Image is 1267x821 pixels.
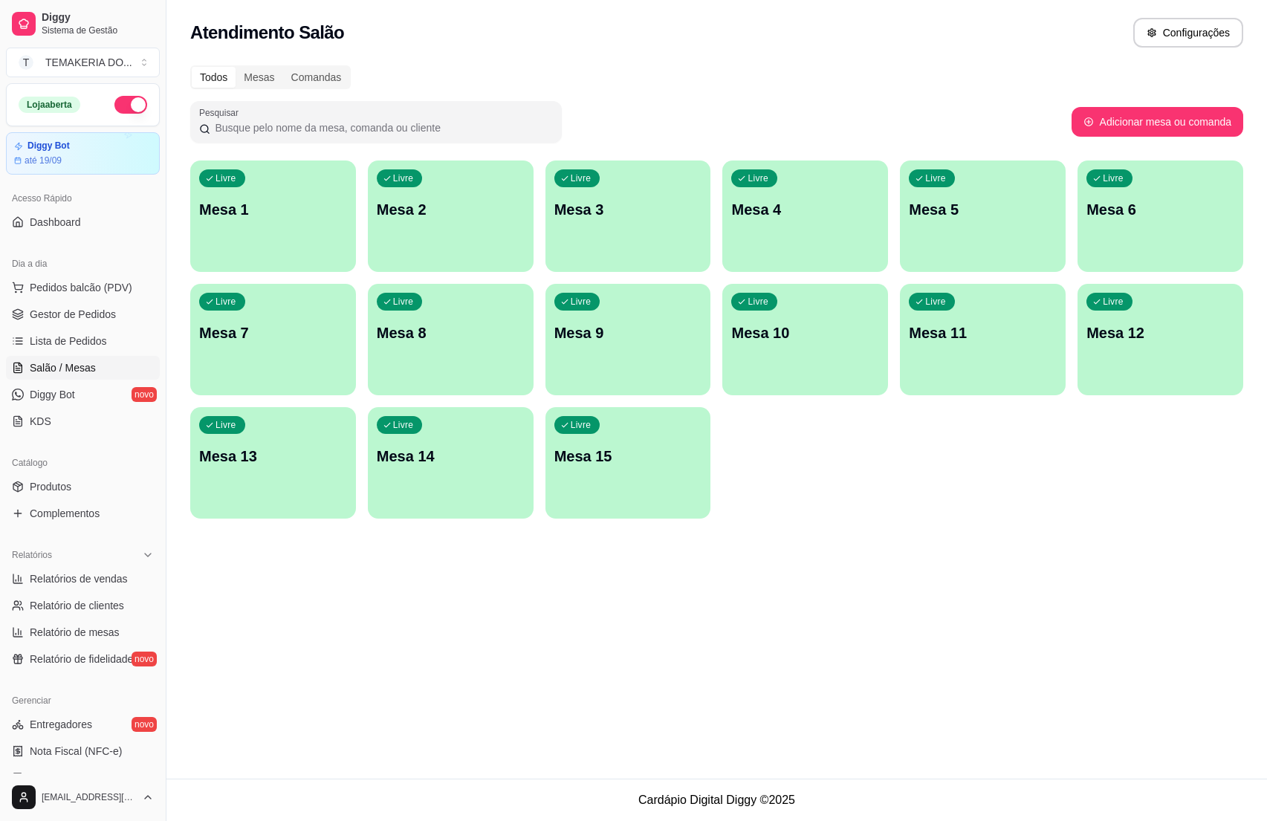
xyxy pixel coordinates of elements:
a: Produtos [6,475,160,499]
p: Mesa 4 [731,199,879,220]
div: Dia a dia [6,252,160,276]
p: Livre [925,172,946,184]
p: Mesa 10 [731,322,879,343]
p: Livre [393,419,414,431]
p: Livre [748,172,768,184]
button: LivreMesa 4 [722,160,888,272]
a: Salão / Mesas [6,356,160,380]
button: Select a team [6,48,160,77]
h2: Atendimento Salão [190,21,344,45]
a: Relatório de mesas [6,620,160,644]
div: Gerenciar [6,689,160,713]
span: Sistema de Gestão [42,25,154,36]
button: Adicionar mesa ou comanda [1072,107,1243,137]
div: Loja aberta [19,97,80,113]
p: Mesa 9 [554,322,702,343]
p: Mesa 5 [909,199,1057,220]
a: Diggy Botnovo [6,383,160,406]
a: Lista de Pedidos [6,329,160,353]
span: Entregadores [30,717,92,732]
a: DiggySistema de Gestão [6,6,160,42]
a: KDS [6,409,160,433]
span: Produtos [30,479,71,494]
span: Salão / Mesas [30,360,96,375]
button: LivreMesa 3 [545,160,711,272]
p: Mesa 6 [1086,199,1234,220]
footer: Cardápio Digital Diggy © 2025 [166,779,1267,821]
button: LivreMesa 7 [190,284,356,395]
span: Complementos [30,506,100,521]
a: Nota Fiscal (NFC-e) [6,739,160,763]
button: LivreMesa 8 [368,284,534,395]
button: LivreMesa 11 [900,284,1066,395]
div: Acesso Rápido [6,186,160,210]
p: Livre [571,296,592,308]
a: Gestor de Pedidos [6,302,160,326]
a: Diggy Botaté 19/09 [6,132,160,175]
label: Pesquisar [199,106,244,119]
button: [EMAIL_ADDRESS][DOMAIN_NAME] [6,779,160,815]
span: Diggy Bot [30,387,75,402]
div: TEMAKERIA DO ... [45,55,132,70]
p: Mesa 12 [1086,322,1234,343]
a: Relatórios de vendas [6,567,160,591]
p: Mesa 8 [377,322,525,343]
p: Livre [1103,296,1124,308]
span: Nota Fiscal (NFC-e) [30,744,122,759]
span: Lista de Pedidos [30,334,107,348]
p: Livre [216,419,236,431]
p: Livre [571,172,592,184]
p: Livre [393,172,414,184]
button: Alterar Status [114,96,147,114]
button: LivreMesa 9 [545,284,711,395]
button: LivreMesa 13 [190,407,356,519]
span: Relatórios de vendas [30,571,128,586]
span: Relatório de fidelidade [30,652,133,666]
p: Livre [216,296,236,308]
span: Relatório de clientes [30,598,124,613]
button: LivreMesa 1 [190,160,356,272]
p: Mesa 7 [199,322,347,343]
p: Mesa 2 [377,199,525,220]
div: Catálogo [6,451,160,475]
span: Relatórios [12,549,52,561]
button: LivreMesa 6 [1078,160,1243,272]
button: Pedidos balcão (PDV) [6,276,160,299]
a: Relatório de clientes [6,594,160,617]
button: LivreMesa 10 [722,284,888,395]
a: Dashboard [6,210,160,234]
button: LivreMesa 2 [368,160,534,272]
p: Mesa 14 [377,446,525,467]
article: até 19/09 [25,155,62,166]
span: Controle de caixa [30,770,111,785]
span: T [19,55,33,70]
p: Mesa 3 [554,199,702,220]
span: Gestor de Pedidos [30,307,116,322]
p: Livre [393,296,414,308]
button: LivreMesa 14 [368,407,534,519]
article: Diggy Bot [27,140,70,152]
p: Mesa 1 [199,199,347,220]
span: Diggy [42,11,154,25]
div: Todos [192,67,236,88]
p: Mesa 13 [199,446,347,467]
input: Pesquisar [210,120,553,135]
p: Mesa 11 [909,322,1057,343]
button: LivreMesa 12 [1078,284,1243,395]
div: Mesas [236,67,282,88]
span: Relatório de mesas [30,625,120,640]
button: LivreMesa 5 [900,160,1066,272]
p: Livre [571,419,592,431]
a: Complementos [6,502,160,525]
a: Entregadoresnovo [6,713,160,736]
a: Relatório de fidelidadenovo [6,647,160,671]
p: Mesa 15 [554,446,702,467]
p: Livre [925,296,946,308]
a: Controle de caixa [6,766,160,790]
span: Dashboard [30,215,81,230]
span: Pedidos balcão (PDV) [30,280,132,295]
p: Livre [748,296,768,308]
div: Comandas [283,67,350,88]
p: Livre [216,172,236,184]
button: LivreMesa 15 [545,407,711,519]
